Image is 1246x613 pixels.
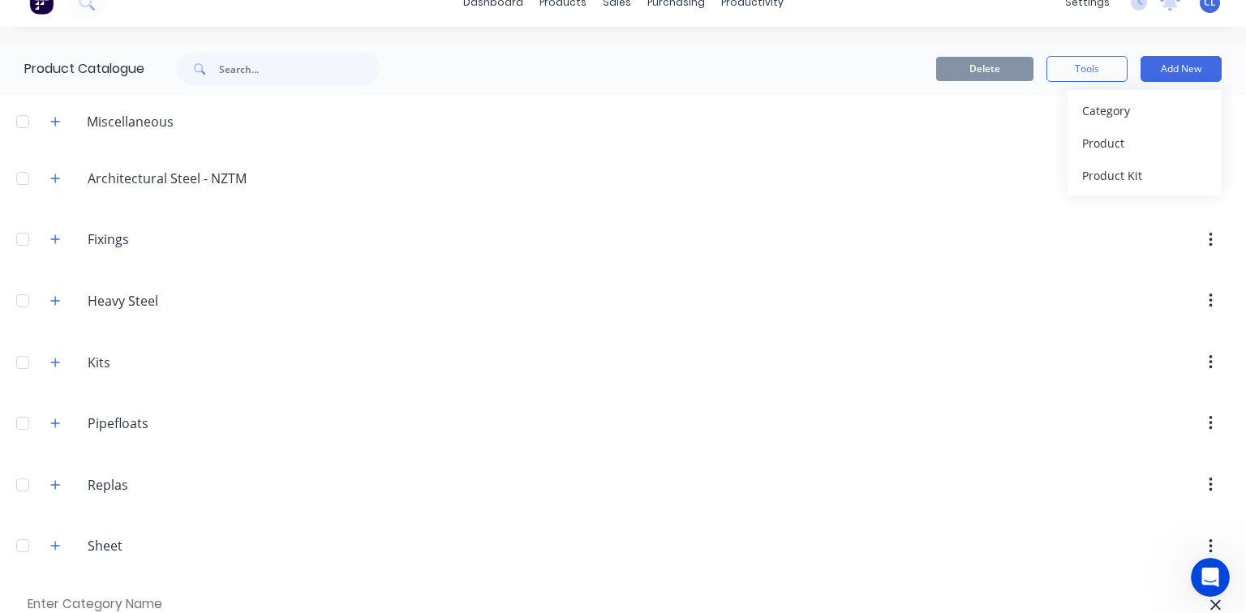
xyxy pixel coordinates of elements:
[88,353,280,372] input: Enter category name
[88,291,280,311] input: Enter category name
[1068,94,1222,126] button: Category
[1068,126,1222,159] button: Product
[1082,131,1207,155] div: Product
[1191,558,1230,597] iframe: Intercom live chat
[74,112,187,131] div: Miscellaneous
[1068,159,1222,191] button: Product Kit
[88,536,280,555] input: Enter category name
[1141,56,1222,82] button: Add New
[936,57,1033,81] button: Delete
[1046,56,1128,82] button: Tools
[88,229,280,249] input: Enter category name
[88,475,280,495] input: Enter category name
[88,414,280,433] input: Enter category name
[1082,99,1207,122] div: Category
[88,169,280,188] input: Enter category name
[11,6,41,37] button: go back
[285,7,314,36] div: Close
[1082,164,1207,187] div: Product Kit
[219,53,380,85] input: Search...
